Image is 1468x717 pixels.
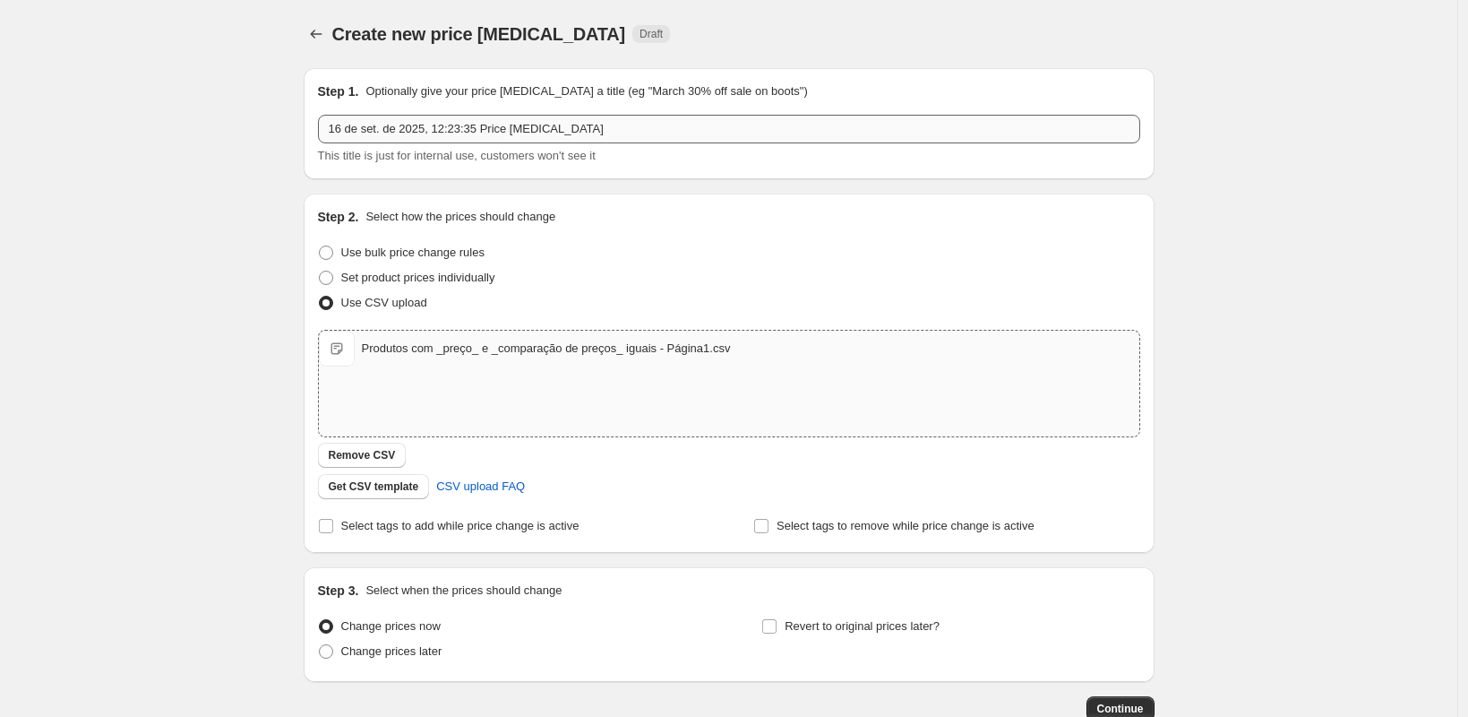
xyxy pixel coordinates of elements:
button: Remove CSV [318,443,407,468]
a: CSV upload FAQ [425,472,536,501]
button: Get CSV template [318,474,430,499]
span: Change prices now [341,619,441,633]
span: CSV upload FAQ [436,478,525,496]
h2: Step 2. [318,208,359,226]
h2: Step 1. [318,82,359,100]
span: Use CSV upload [341,296,427,309]
span: Revert to original prices later? [785,619,940,633]
span: Get CSV template [329,479,419,494]
span: Select tags to remove while price change is active [777,519,1034,532]
p: Select when the prices should change [365,582,562,600]
h2: Step 3. [318,582,359,600]
span: This title is just for internal use, customers won't see it [318,149,596,162]
button: Price change jobs [304,22,329,47]
p: Optionally give your price [MEDICAL_DATA] a title (eg "March 30% off sale on boots") [365,82,807,100]
span: Change prices later [341,644,442,658]
span: Create new price [MEDICAL_DATA] [332,24,626,44]
span: Draft [640,27,663,41]
p: Select how the prices should change [365,208,555,226]
span: Continue [1097,702,1144,716]
div: Produtos com _preço_ e _comparação de preços_ iguais - Página1.csv [362,340,731,358]
input: 30% off holiday sale [318,115,1140,143]
span: Select tags to add while price change is active [341,519,579,532]
span: Set product prices individually [341,271,495,284]
span: Remove CSV [329,448,396,462]
span: Use bulk price change rules [341,246,485,259]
